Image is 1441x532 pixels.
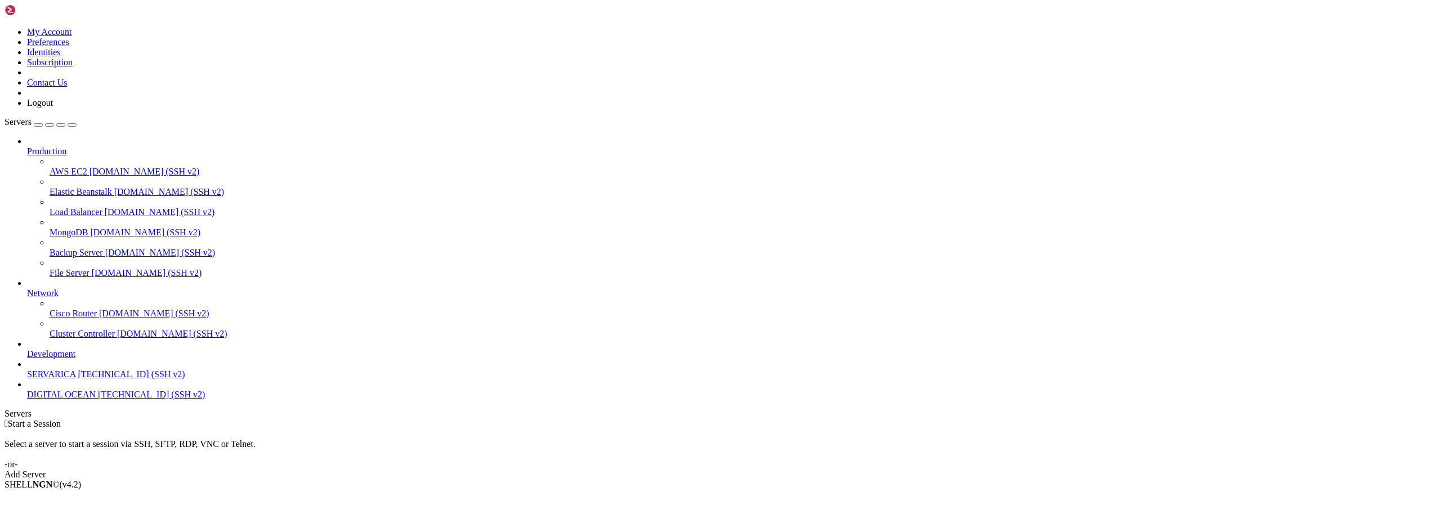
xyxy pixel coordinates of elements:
li: SERVARICA [TECHNICAL_ID] (SSH v2) [27,359,1436,379]
li: AWS EC2 [DOMAIN_NAME] (SSH v2) [50,157,1436,177]
span: [TECHNICAL_ID] (SSH v2) [78,369,185,379]
li: DIGITAL OCEAN [TECHNICAL_ID] (SSH v2) [27,379,1436,400]
div: Add Server [5,470,1436,480]
span: AWS EC2 [50,167,87,176]
a: Identities [27,47,61,57]
div: Servers [5,409,1436,419]
span: Production [27,146,66,156]
a: Development [27,349,1436,359]
span: [DOMAIN_NAME] (SSH v2) [114,187,225,196]
a: SERVARICA [TECHNICAL_ID] (SSH v2) [27,369,1436,379]
span: Cluster Controller [50,329,115,338]
li: Development [27,339,1436,359]
a: Production [27,146,1436,157]
li: Production [27,136,1436,278]
a: Logout [27,98,53,108]
span: Development [27,349,75,359]
span: [DOMAIN_NAME] (SSH v2) [99,309,209,318]
span: Start a Session [8,419,61,428]
span: [DOMAIN_NAME] (SSH v2) [92,268,202,278]
span: Servers [5,117,32,127]
li: Cisco Router [DOMAIN_NAME] (SSH v2) [50,298,1436,319]
span: SERVARICA [27,369,75,379]
a: Preferences [27,37,69,47]
span:  [5,419,8,428]
a: Cisco Router [DOMAIN_NAME] (SSH v2) [50,309,1436,319]
span: [DOMAIN_NAME] (SSH v2) [90,227,200,237]
span: [TECHNICAL_ID] (SSH v2) [98,390,205,399]
img: Shellngn [5,5,69,16]
span: SHELL © [5,480,81,489]
span: [DOMAIN_NAME] (SSH v2) [89,167,200,176]
a: Network [27,288,1436,298]
span: [DOMAIN_NAME] (SSH v2) [105,207,215,217]
span: Elastic Beanstalk [50,187,112,196]
li: Cluster Controller [DOMAIN_NAME] (SSH v2) [50,319,1436,339]
span: Network [27,288,59,298]
a: File Server [DOMAIN_NAME] (SSH v2) [50,268,1436,278]
b: NGN [33,480,53,489]
a: DIGITAL OCEAN [TECHNICAL_ID] (SSH v2) [27,390,1436,400]
a: Elastic Beanstalk [DOMAIN_NAME] (SSH v2) [50,187,1436,197]
li: Elastic Beanstalk [DOMAIN_NAME] (SSH v2) [50,177,1436,197]
a: AWS EC2 [DOMAIN_NAME] (SSH v2) [50,167,1436,177]
span: Load Balancer [50,207,102,217]
span: MongoDB [50,227,88,237]
a: Backup Server [DOMAIN_NAME] (SSH v2) [50,248,1436,258]
li: Load Balancer [DOMAIN_NAME] (SSH v2) [50,197,1436,217]
a: MongoDB [DOMAIN_NAME] (SSH v2) [50,227,1436,238]
span: File Server [50,268,89,278]
li: File Server [DOMAIN_NAME] (SSH v2) [50,258,1436,278]
a: Load Balancer [DOMAIN_NAME] (SSH v2) [50,207,1436,217]
span: DIGITAL OCEAN [27,390,96,399]
a: Servers [5,117,77,127]
span: 4.2.0 [60,480,82,489]
a: My Account [27,27,72,37]
a: Contact Us [27,78,68,87]
li: Backup Server [DOMAIN_NAME] (SSH v2) [50,238,1436,258]
div: Select a server to start a session via SSH, SFTP, RDP, VNC or Telnet. -or- [5,429,1436,470]
span: Cisco Router [50,309,97,318]
span: [DOMAIN_NAME] (SSH v2) [105,248,216,257]
li: Network [27,278,1436,339]
a: Cluster Controller [DOMAIN_NAME] (SSH v2) [50,329,1436,339]
span: [DOMAIN_NAME] (SSH v2) [117,329,227,338]
span: Backup Server [50,248,103,257]
li: MongoDB [DOMAIN_NAME] (SSH v2) [50,217,1436,238]
a: Subscription [27,57,73,67]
